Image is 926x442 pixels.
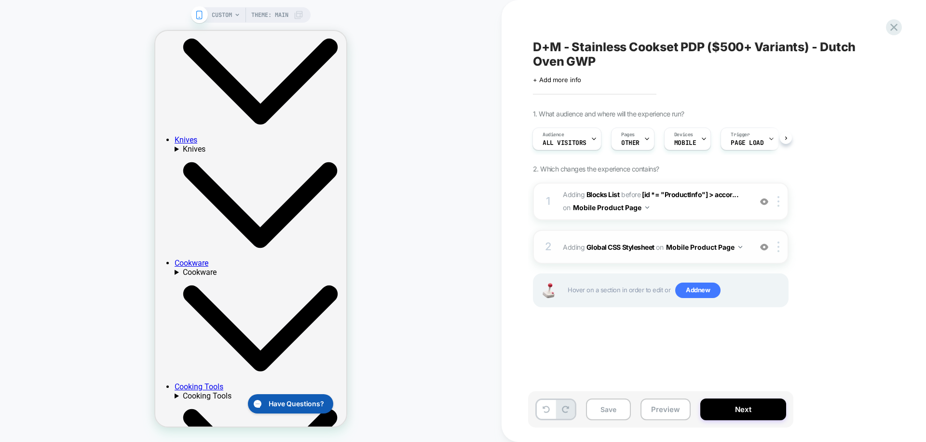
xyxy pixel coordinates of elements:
span: MOBILE [674,140,696,146]
iframe: Gorgias live chat messenger [88,360,181,386]
a: Cooking Tools [19,351,68,360]
span: Hover on a section in order to edit or [568,283,783,298]
b: Global CSS Stylesheet [586,243,654,251]
span: Adding [563,190,620,199]
span: on [656,241,663,253]
div: 1 [544,192,553,211]
img: close [777,196,779,207]
span: Audience [543,131,564,138]
span: OTHER [621,140,640,146]
span: on [563,201,570,214]
span: Page Load [731,140,763,146]
span: All Visitors [543,140,586,146]
a: Cookware [19,228,53,237]
span: Devices [674,131,693,138]
span: Trigger [731,131,749,138]
b: Blocks List [586,190,620,199]
img: down arrow [645,206,649,209]
summary: Knives [19,114,191,228]
span: 1. What audience and where will the experience run? [533,110,684,118]
button: Next [700,399,786,420]
img: Joystick [539,283,558,298]
img: close [777,242,779,252]
span: + Add more info [533,76,581,84]
img: crossed eye [760,243,768,251]
span: [id *= "ProductInfo"] > accor... [642,190,738,199]
span: CUSTOM [212,7,232,23]
span: Cookware [27,237,61,246]
span: Cooking Tools [27,360,76,370]
span: Theme: MAIN [251,7,288,23]
span: Knives [27,114,50,123]
span: Adding [563,240,747,254]
a: Knives [19,104,42,114]
span: BEFORE [621,190,640,199]
button: Mobile Product Page [666,240,742,254]
button: Save [586,399,631,420]
button: Mobile Product Page [573,200,649,214]
div: 2 [544,237,553,257]
button: Preview [640,399,691,420]
span: Add new [675,283,721,298]
span: 2. Which changes the experience contains? [533,165,659,173]
img: down arrow [738,246,742,248]
img: crossed eye [760,198,768,206]
summary: Cookware [19,237,191,351]
span: D+M - Stainless Cookset PDP ($500+ Variants) - Dutch Oven GWP [533,40,885,69]
span: Pages [621,131,635,138]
